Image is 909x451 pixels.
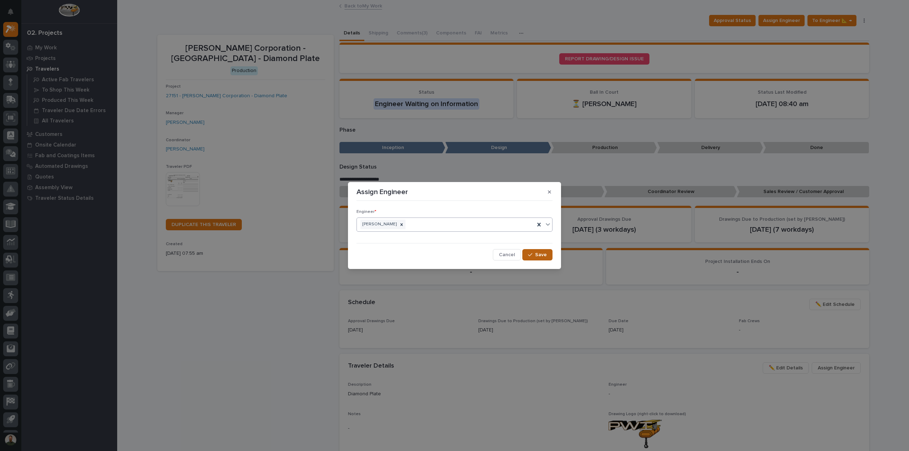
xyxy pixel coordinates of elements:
span: Cancel [499,252,515,258]
span: Save [535,252,547,258]
span: Engineer [356,210,376,214]
div: [PERSON_NAME] [360,220,398,229]
p: Assign Engineer [356,188,408,196]
button: Save [522,249,553,260]
button: Cancel [493,249,521,260]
